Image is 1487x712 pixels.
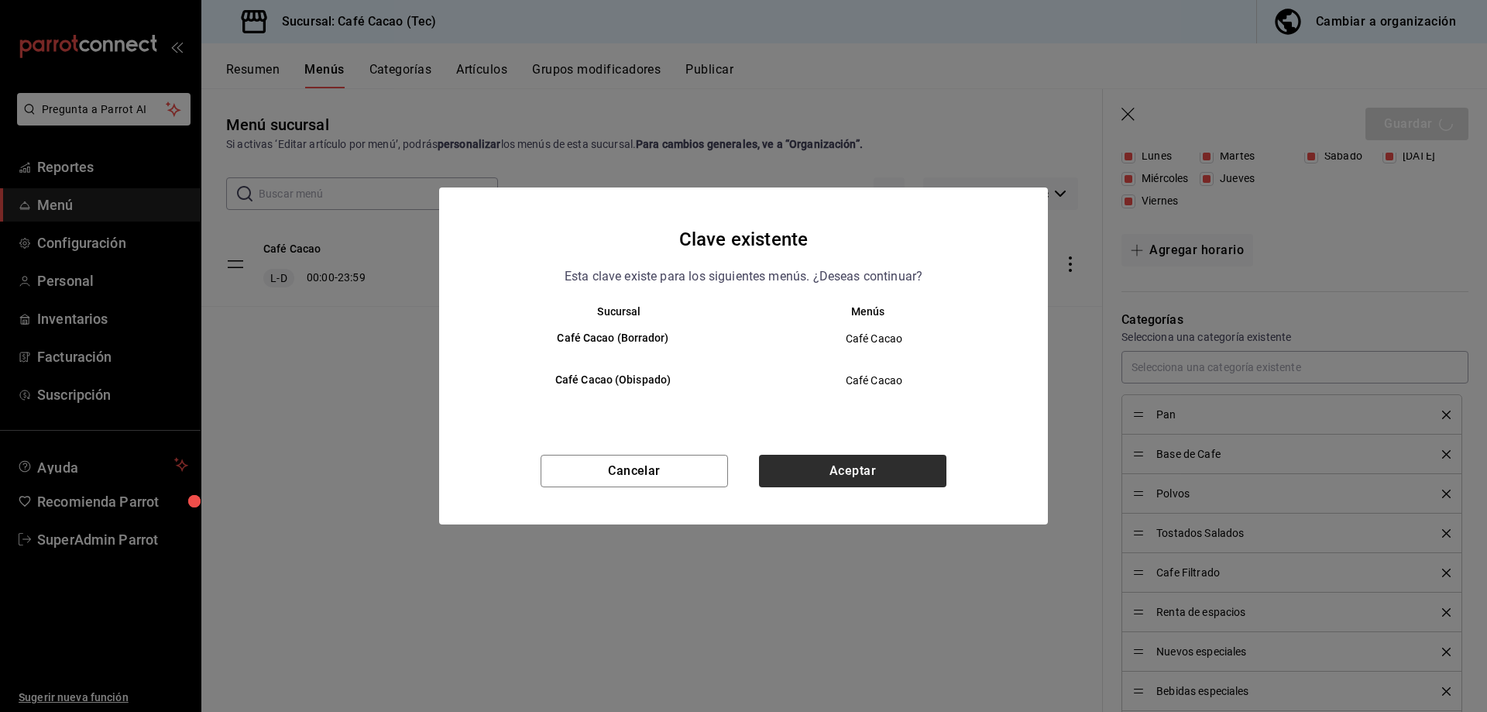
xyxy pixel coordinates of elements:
[495,330,731,347] h6: Café Cacao (Borrador)
[679,225,808,254] h4: Clave existente
[470,305,743,318] th: Sucursal
[495,372,731,389] h6: Café Cacao (Obispado)
[565,267,922,287] p: Esta clave existe para los siguientes menús. ¿Deseas continuar?
[541,455,728,487] button: Cancelar
[757,331,991,346] span: Café Cacao
[757,373,991,388] span: Café Cacao
[743,305,1017,318] th: Menús
[759,455,946,487] button: Aceptar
